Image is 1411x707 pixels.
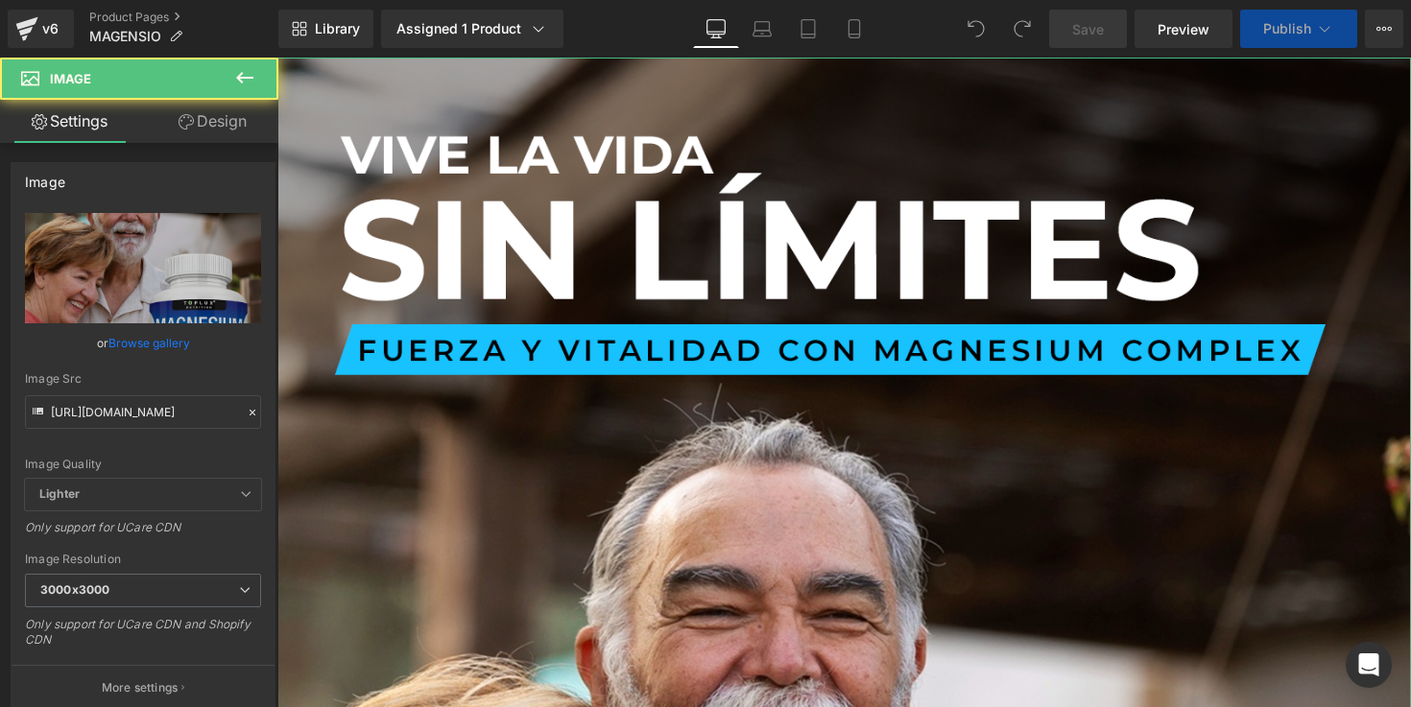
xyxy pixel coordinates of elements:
[25,333,261,353] div: or
[143,100,282,143] a: Design
[831,10,877,48] a: Mobile
[25,163,65,190] div: Image
[89,29,161,44] span: MAGENSIO
[1365,10,1403,48] button: More
[1240,10,1357,48] button: Publish
[89,10,278,25] a: Product Pages
[102,679,179,696] p: More settings
[25,458,261,471] div: Image Quality
[1346,642,1392,688] div: Open Intercom Messenger
[785,10,831,48] a: Tablet
[38,16,62,41] div: v6
[1003,10,1041,48] button: Redo
[40,582,109,597] b: 3000x3000
[1158,19,1209,39] span: Preview
[396,19,548,38] div: Assigned 1 Product
[25,553,261,566] div: Image Resolution
[25,395,261,429] input: Link
[1072,19,1104,39] span: Save
[278,10,373,48] a: New Library
[1263,21,1311,36] span: Publish
[25,372,261,386] div: Image Src
[108,326,190,360] a: Browse gallery
[25,617,261,660] div: Only support for UCare CDN and Shopify CDN
[957,10,995,48] button: Undo
[693,10,739,48] a: Desktop
[50,71,91,86] span: Image
[39,486,80,501] b: Lighter
[8,10,74,48] a: v6
[25,520,261,548] div: Only support for UCare CDN
[315,20,360,37] span: Library
[1135,10,1232,48] a: Preview
[739,10,785,48] a: Laptop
